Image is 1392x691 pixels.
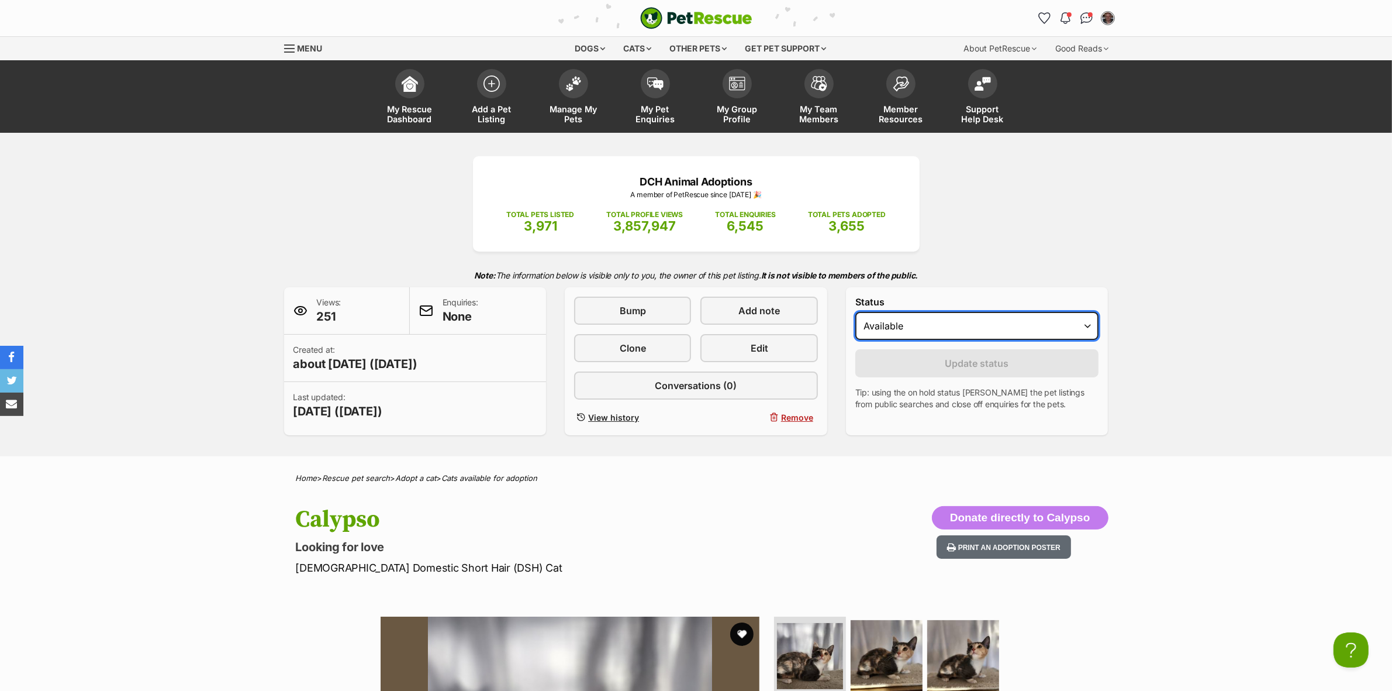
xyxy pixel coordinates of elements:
p: Created at: [293,344,417,372]
span: 251 [317,308,341,325]
img: member-resources-icon-8e73f808a243e03378d46382f2149f9095a855e16c252ad45f914b54edf8863c.svg [893,76,909,92]
button: Donate directly to Calypso [932,506,1108,530]
span: Add note [738,304,780,318]
span: Support Help Desk [956,104,1009,124]
p: Tip: using the on hold status [PERSON_NAME] the pet listings from public searches and close off e... [855,387,1099,410]
span: Member Resources [875,104,927,124]
span: Menu [298,43,323,53]
span: 3,971 [524,218,557,233]
span: My Rescue Dashboard [384,104,436,124]
a: Adopt a cat [396,473,437,483]
span: None [443,308,478,325]
h1: Calypso [296,506,790,533]
img: dashboard-icon-eb2f2d2d3e046f16d808141f083e7271f6b2e854fb5c12c21221c1fb7104beca.svg [402,75,418,92]
a: My Group Profile [696,63,778,133]
ul: Account quick links [1035,9,1117,27]
div: Dogs [567,37,613,60]
span: Conversations (0) [655,379,737,393]
span: Bump [620,304,646,318]
span: about [DATE] ([DATE]) [293,356,417,372]
button: favourite [730,623,754,646]
p: [DEMOGRAPHIC_DATA] Domestic Short Hair (DSH) Cat [296,560,790,576]
a: Conversations (0) [574,372,818,400]
div: Good Reads [1048,37,1117,60]
p: Enquiries: [443,297,478,325]
span: Edit [751,341,768,355]
a: My Rescue Dashboard [369,63,451,133]
button: Notifications [1056,9,1075,27]
a: My Team Members [778,63,860,133]
button: Remove [700,409,817,426]
a: Bump [574,297,691,325]
p: Looking for love [296,539,790,555]
p: The information below is visible only to you, the owner of this pet listing. [284,263,1108,287]
p: DCH Animal Adoptions [491,174,902,190]
a: Member Resources [860,63,942,133]
a: Support Help Desk [942,63,1024,133]
span: Clone [620,341,646,355]
span: Manage My Pets [547,104,600,124]
a: View history [574,409,691,426]
p: TOTAL PROFILE VIEWS [606,209,683,220]
a: My Pet Enquiries [614,63,696,133]
p: TOTAL PETS LISTED [506,209,574,220]
img: pet-enquiries-icon-7e3ad2cf08bfb03b45e93fb7055b45f3efa6380592205ae92323e6603595dc1f.svg [647,77,664,90]
img: team-members-icon-5396bd8760b3fe7c0b43da4ab00e1e3bb1a5d9ba89233759b79545d2d3fc5d0d.svg [811,76,827,91]
span: My Pet Enquiries [629,104,682,124]
span: [DATE] ([DATE]) [293,403,382,420]
a: Rescue pet search [323,473,391,483]
span: 3,655 [828,218,865,233]
p: Last updated: [293,391,382,420]
span: 6,545 [727,218,764,233]
a: Favourites [1035,9,1054,27]
img: logo-cat-932fe2b9b8326f06289b0f2fb663e598f794de774fb13d1741a6617ecf9a85b4.svg [640,7,752,29]
span: My Group Profile [711,104,764,124]
a: Edit [700,334,817,362]
label: Status [855,297,1099,307]
button: My account [1099,9,1117,27]
iframe: Help Scout Beacon - Open [1334,632,1369,668]
p: A member of PetRescue since [DATE] 🎉 [491,190,902,200]
div: About PetRescue [956,37,1045,60]
span: Add a Pet Listing [465,104,518,124]
a: Menu [284,37,331,58]
span: Remove [781,411,813,424]
span: My Team Members [793,104,845,124]
div: Other pets [661,37,735,60]
a: Add a Pet Listing [451,63,533,133]
a: PetRescue [640,7,752,29]
span: Update status [945,356,1009,370]
span: 3,857,947 [613,218,676,233]
a: Cats available for adoption [442,473,538,483]
span: View history [588,411,639,424]
strong: It is not visible to members of the public. [761,270,918,280]
a: Add note [700,297,817,325]
button: Update status [855,349,1099,377]
img: chat-41dd97257d64d25036548639549fe6c8038ab92f7586957e7f3b1b290dea8141.svg [1080,12,1093,24]
img: group-profile-icon-3fa3cf56718a62981997c0bc7e787c4b2cf8bcc04b72c1350f741eb67cf2f40e.svg [729,77,745,91]
a: Home [296,473,317,483]
div: Get pet support [737,37,834,60]
p: TOTAL ENQUIRIES [715,209,775,220]
div: > > > [267,474,1126,483]
a: Conversations [1077,9,1096,27]
p: Views: [317,297,341,325]
img: help-desk-icon-fdf02630f3aa405de69fd3d07c3f3aa587a6932b1a1747fa1d2bba05be0121f9.svg [975,77,991,91]
img: manage-my-pets-icon-02211641906a0b7f246fdf0571729dbe1e7629f14944591b6c1af311fb30b64b.svg [565,76,582,91]
img: Photo of Calypso [777,623,843,689]
strong: Note: [474,270,496,280]
p: TOTAL PETS ADOPTED [808,209,886,220]
img: Ben Caple profile pic [1102,12,1114,24]
button: Print an adoption poster [937,535,1071,559]
img: notifications-46538b983faf8c2785f20acdc204bb7945ddae34d4c08c2a6579f10ce5e182be.svg [1061,12,1070,24]
a: Manage My Pets [533,63,614,133]
a: Clone [574,334,691,362]
div: Cats [615,37,659,60]
img: add-pet-listing-icon-0afa8454b4691262ce3f59096e99ab1cd57d4a30225e0717b998d2c9b9846f56.svg [483,75,500,92]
